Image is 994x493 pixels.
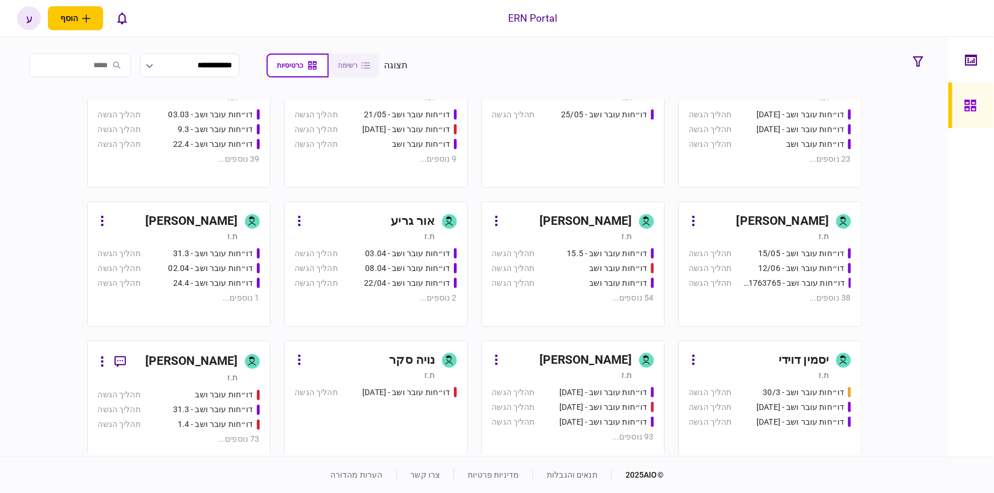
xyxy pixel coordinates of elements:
[168,262,253,274] div: דו״חות עובר ושב - 02.04
[98,248,141,260] div: תהליך הגשה
[424,231,435,242] div: ת.ז
[590,262,648,274] div: דו״חות עובר ושב
[362,124,450,135] div: דו״חות עובר ושב - 03/06/25
[481,202,665,327] a: [PERSON_NAME]ת.זדו״חות עובר ושב - 15.5תהליך הגשהדו״חות עובר ושבתהליך הגשהדו״חות עובר ושבתהליך הגש...
[227,92,238,103] div: ת.ז
[689,416,732,428] div: תהליך הגשה
[98,153,260,165] div: 39 נוספים ...
[621,369,632,381] div: ת.ז
[492,387,535,398] div: תהליך הגשה
[756,109,844,121] div: דו״חות עובר ושב - 25.06.25
[756,416,844,428] div: דו״חות עובר ושב - 02/09/25
[819,369,829,381] div: ת.ז
[295,124,338,135] div: תהליך הגשה
[267,54,329,77] button: כרטיסיות
[173,138,253,150] div: דו״חות עובר ושב - 22.4
[384,59,408,72] div: תצוגה
[590,277,648,289] div: דו״חות עובר ושב
[110,6,134,30] button: פתח רשימת התראות
[756,124,844,135] div: דו״חות עובר ושב - 26.06.25
[567,248,648,260] div: דו״חות עובר ושב - 15.5
[48,6,103,30] button: פתח תפריט להוספת לקוח
[492,431,654,443] div: 93 נוספים ...
[295,138,338,150] div: תהליך הגשה
[763,387,845,398] div: דו״חות עובר ושב - 30/3
[492,109,535,121] div: תהליך הגשה
[295,109,338,121] div: תהליך הגשה
[492,262,535,274] div: תהליך הגשה
[689,262,732,274] div: תהליך הגשה
[424,92,435,103] div: ת.ז
[678,63,862,188] a: [PERSON_NAME] ילדיסת.זדו״חות עובר ושב - 25.06.25תהליך הגשהדו״חות עובר ושב - 26.06.25תהליך הגשהדו״...
[98,418,141,430] div: תהליך הגשה
[295,277,338,289] div: תהליך הגשה
[284,202,468,327] a: אור גריעת.זדו״חות עובר ושב - 03.04תהליך הגשהדו״חות עובר ושב - 08.04תהליך הגשהדו״חות עובר ושב - 22...
[819,92,829,103] div: ת.ז
[87,340,271,466] a: [PERSON_NAME]ת.זדו״חות עובר ושבתהליך הגשהדו״חות עובר ושב - 31.3תהליך הגשהדו״חות עובר ושב - 1.4תהל...
[758,262,844,274] div: דו״חות עובר ושב - 12/06
[145,212,238,231] div: [PERSON_NAME]
[277,61,303,69] span: כרטיסיות
[492,416,535,428] div: תהליך הגשה
[392,138,451,150] div: דו״חות עובר ושב
[338,61,358,69] span: רשימה
[98,109,141,121] div: תהליך הגשה
[389,351,435,369] div: נויה סקר
[689,277,732,289] div: תהליך הגשה
[819,231,829,242] div: ת.ז
[481,340,665,466] a: [PERSON_NAME]ת.זדו״חות עובר ושב - 19/03/2025תהליך הגשהדו״חות עובר ושב - 19.3.25תהליך הגשהדו״חות ע...
[173,277,253,289] div: דו״חות עובר ושב - 24.4
[178,418,253,430] div: דו״חות עובר ושב - 1.4
[547,470,598,479] a: תנאים והגבלות
[98,277,141,289] div: תהליך הגשה
[689,109,732,121] div: תהליך הגשה
[689,153,851,165] div: 23 נוספים ...
[621,231,632,242] div: ת.ז
[365,248,450,260] div: דו״חות עובר ושב - 03.04
[284,63,468,188] a: נועה פדרשניידרת.זדו״חות עובר ושב - 21/05תהליך הגשהדו״חות עובר ושב - 03/06/25תהליך הגשהדו״חות עובר...
[173,248,253,260] div: דו״חות עובר ושב - 31.3
[561,109,647,121] div: דו״חות עובר ושב - 25/05
[678,340,862,466] a: יסמין דוידית.זדו״חות עובר ושב - 30/3תהליך הגשהדו״חות עובר ושב - 31.08.25תהליך הגשהדו״חות עובר ושב...
[17,6,41,30] button: ע
[758,248,844,260] div: דו״חות עובר ושב - 15/05
[295,262,338,274] div: תהליך הגשה
[689,138,732,150] div: תהליך הגשה
[227,372,238,383] div: ת.ז
[329,54,379,77] button: רשימה
[689,248,732,260] div: תהליך הגשה
[178,124,253,135] div: דו״חות עובר ושב - 9.3
[168,109,253,121] div: דו״חות עובר ושב - 03.03
[559,387,647,398] div: דו״חות עובר ושב - 19/03/2025
[365,262,450,274] div: דו״חות עובר ושב - 08.04
[559,416,647,428] div: דו״חות עובר ושב - 19.3.25
[98,262,141,274] div: תהליך הגשה
[424,369,435,381] div: ת.ז
[98,404,141,416] div: תהליך הגשה
[364,277,450,289] div: דו״חות עובר ושב - 22/04
[87,202,271,327] a: [PERSON_NAME]ת.זדו״חות עובר ושב - 31.3תהליך הגשהדו״חות עובר ושב - 02.04תהליך הגשהדו״חות עובר ושב ...
[98,124,141,135] div: תהליך הגשה
[689,387,732,398] div: תהליך הגשה
[98,433,260,445] div: 73 נוספים ...
[284,340,468,466] a: נויה סקרת.זדו״חות עובר ושב - 19.03.2025תהליך הגשה
[481,63,665,188] a: רוני שבחת.זדו״חות עובר ושב - 25/05תהליך הגשה
[743,277,845,289] div: דו״חות עובר ושב - 511763765 18/06
[611,469,664,481] div: © 2025 AIO
[295,387,338,398] div: תהליך הגשה
[492,248,535,260] div: תהליך הגשה
[362,387,450,398] div: דו״חות עובר ושב - 19.03.2025
[689,292,851,304] div: 38 נוספים ...
[621,92,632,103] div: ת.ז
[468,470,519,479] a: מדיניות פרטיות
[492,292,654,304] div: 54 נוספים ...
[492,401,535,413] div: תהליך הגשה
[295,292,457,304] div: 2 נוספים ...
[98,292,260,304] div: 1 נוספים ...
[689,401,732,413] div: תהליך הגשה
[737,212,829,231] div: [PERSON_NAME]
[227,231,238,242] div: ת.ז
[98,389,141,401] div: תהליך הגשה
[689,124,732,135] div: תהליך הגשה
